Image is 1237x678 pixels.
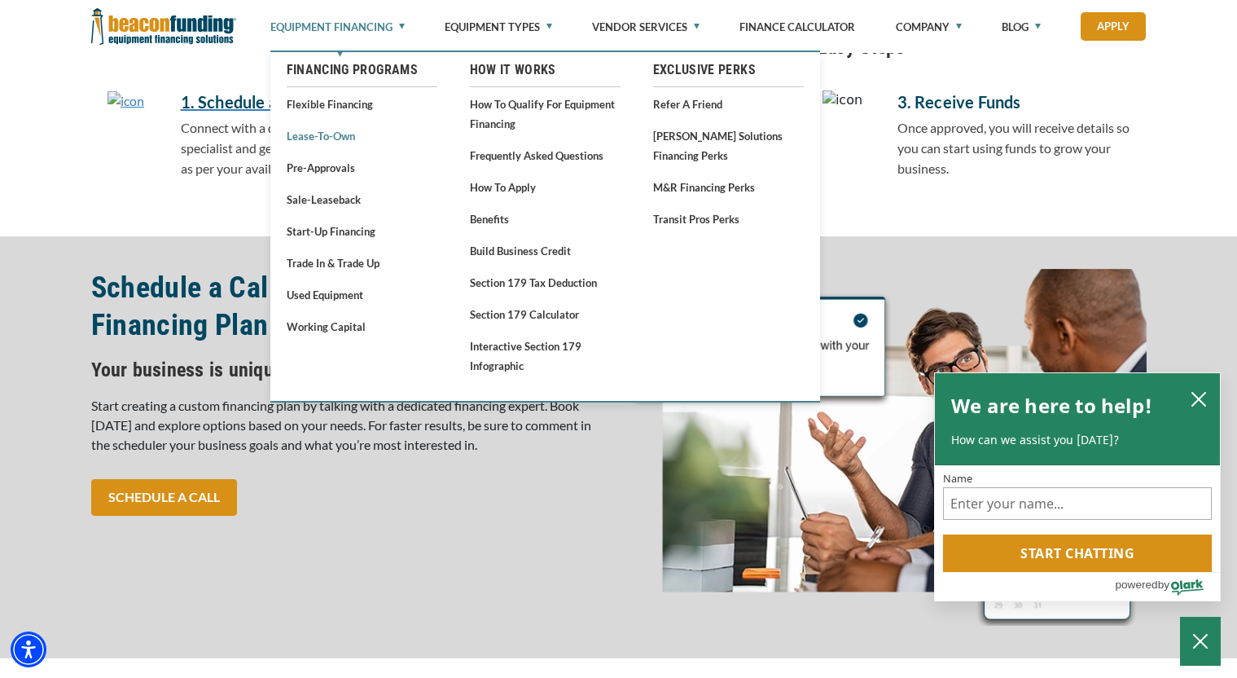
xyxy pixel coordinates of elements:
a: Section 179 Tax Deduction [470,272,621,293]
h2: We are here to help! [951,390,1152,422]
label: Name [943,473,1212,484]
button: Start chatting [943,535,1212,572]
a: How to Qualify for Equipment Financing [470,94,621,134]
a: [PERSON_NAME] Solutions Financing Perks [653,125,804,165]
a: Financing Programs [287,60,437,80]
a: Benefits [470,209,621,229]
span: Once approved, you will receive details so you can start using funds to grow your business. [897,120,1130,176]
a: Pre-approvals [287,157,437,178]
a: Trade In & Trade Up [287,253,437,273]
a: Interactive Section 179 Infographic [470,336,621,376]
a: Apply [1081,12,1146,41]
button: close chatbox [1186,387,1212,410]
h2: Schedule a Call to Build Your Flexible Financing Plan [91,269,609,344]
span: powered [1115,575,1157,595]
a: Used Equipment [287,284,437,305]
p: How can we assist you [DATE]? [951,432,1204,448]
a: How to Apply [470,177,621,197]
a: Start-Up Financing [287,221,437,241]
a: Powered by Olark [1115,573,1220,601]
a: M&R Financing Perks [653,177,804,197]
a: Build Business Credit [470,240,621,261]
input: Name [943,487,1212,520]
a: Working Capital [287,316,437,337]
a: How It Works [470,60,621,80]
a: SCHEDULE A CALL [91,479,237,516]
img: Men smiling [629,269,1147,626]
a: 1. Schedule a Call [181,90,430,114]
a: Exclusive Perks [653,60,804,80]
h4: Your business is unique, your financing should be too. [91,356,609,384]
div: Accessibility Menu [11,632,46,667]
a: Frequently Asked Questions [470,145,621,165]
span: by [1158,575,1169,595]
a: Men smiling [629,438,1147,453]
a: Sale-Leaseback [287,189,437,209]
img: icon [822,90,862,110]
h5: 3. Receive Funds [897,90,1147,114]
div: olark chatbox [934,372,1221,602]
span: Connect with a dedicated financing specialist and get your questions answered as per your availab... [181,120,420,176]
a: Transit Pros Perks [653,209,804,229]
img: icon [107,91,144,111]
a: Refer a Friend [653,94,804,114]
a: Section 179 Calculator [470,304,621,324]
a: Flexible Financing [287,94,437,114]
button: Close Chatbox [1180,617,1221,666]
p: Start creating a custom financing plan by talking with a dedicated financing expert. Book [DATE] ... [91,396,609,455]
a: icon [107,90,144,171]
a: Lease-To-Own [287,125,437,146]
